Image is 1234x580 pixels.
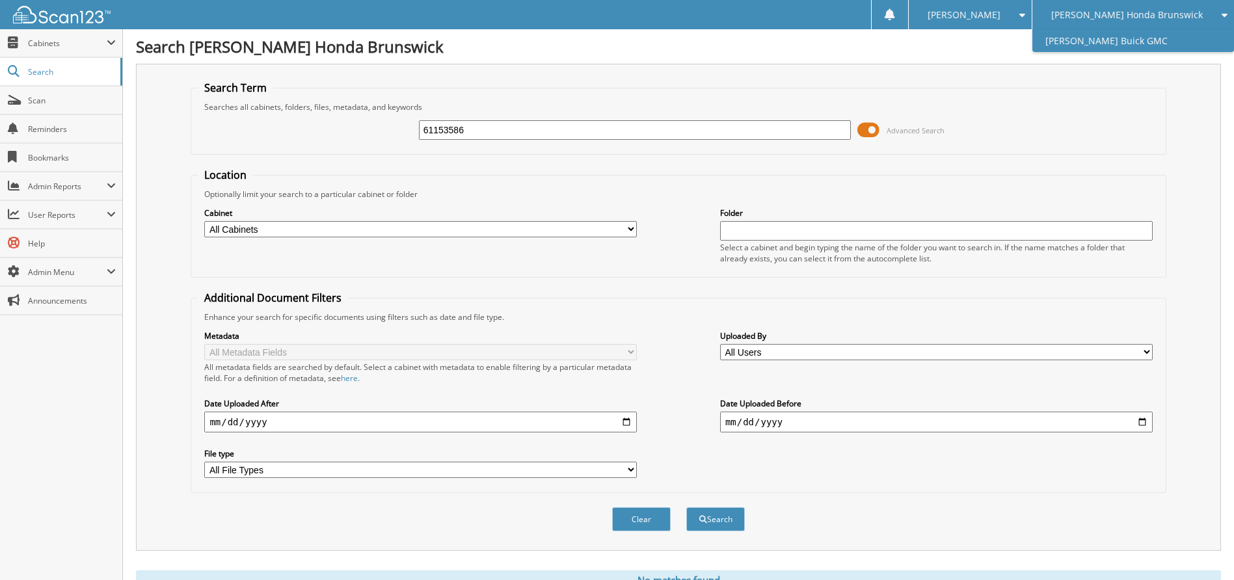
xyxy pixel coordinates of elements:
[198,101,1159,112] div: Searches all cabinets, folders, files, metadata, and keywords
[720,330,1153,341] label: Uploaded By
[720,398,1153,409] label: Date Uploaded Before
[204,362,637,384] div: All metadata fields are searched by default. Select a cabinet with metadata to enable filtering b...
[198,168,253,182] legend: Location
[341,373,358,384] a: here
[28,95,116,106] span: Scan
[720,207,1153,218] label: Folder
[13,6,111,23] img: scan123-logo-white.svg
[720,242,1153,264] div: Select a cabinet and begin typing the name of the folder you want to search in. If the name match...
[686,507,745,531] button: Search
[887,125,945,135] span: Advanced Search
[204,398,637,409] label: Date Uploaded After
[28,295,116,306] span: Announcements
[1051,11,1203,19] span: [PERSON_NAME] Honda Brunswick
[198,81,273,95] legend: Search Term
[198,189,1159,200] div: Optionally limit your search to a particular cabinet or folder
[28,209,107,220] span: User Reports
[28,38,107,49] span: Cabinets
[28,238,116,249] span: Help
[720,412,1153,432] input: end
[198,291,348,305] legend: Additional Document Filters
[928,11,1000,19] span: [PERSON_NAME]
[204,207,637,218] label: Cabinet
[198,311,1159,323] div: Enhance your search for specific documents using filters such as date and file type.
[612,507,671,531] button: Clear
[28,267,107,278] span: Admin Menu
[136,36,1221,57] h1: Search [PERSON_NAME] Honda Brunswick
[28,124,116,135] span: Reminders
[204,412,637,432] input: start
[204,448,637,459] label: File type
[28,152,116,163] span: Bookmarks
[28,181,107,192] span: Admin Reports
[204,330,637,341] label: Metadata
[28,66,114,77] span: Search
[1032,29,1234,52] a: [PERSON_NAME] Buick GMC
